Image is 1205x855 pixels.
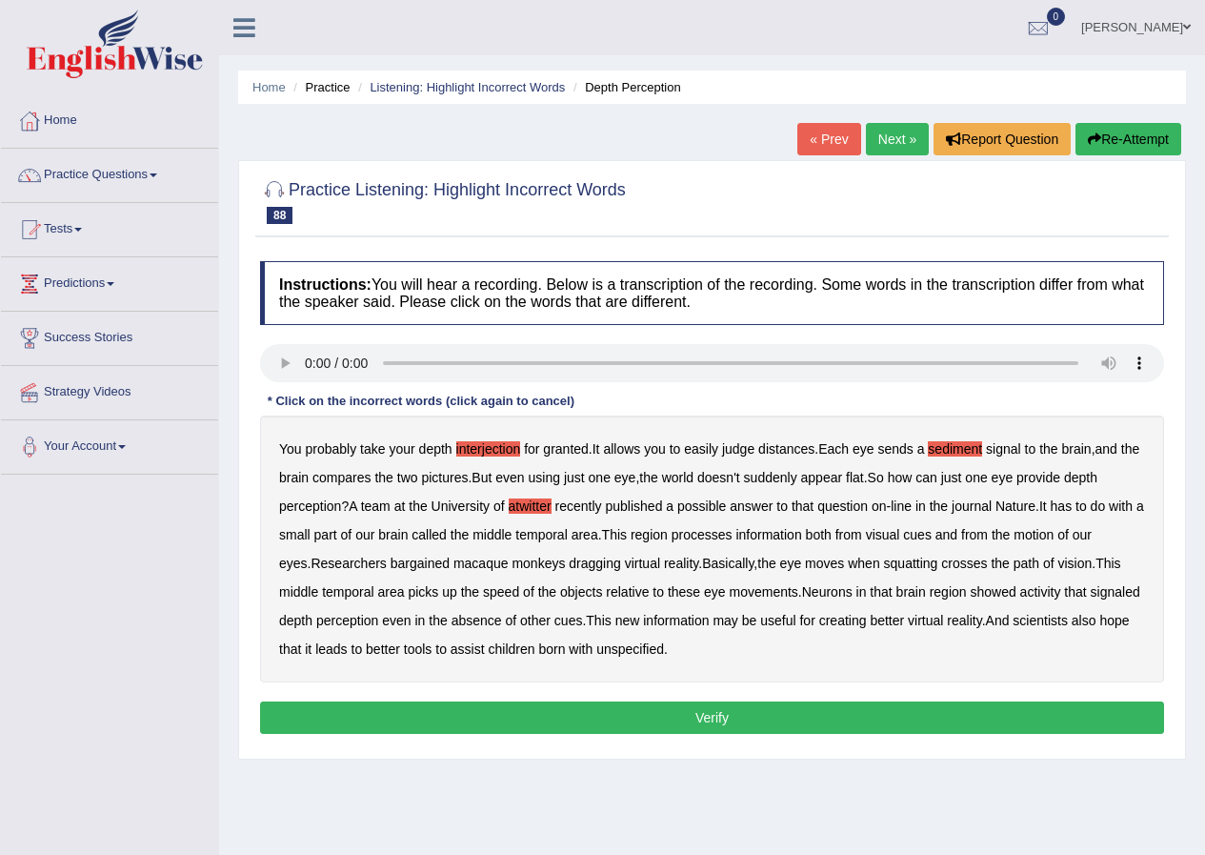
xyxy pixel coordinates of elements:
b: cues [554,613,583,628]
b: called [412,527,447,542]
b: also [1072,613,1096,628]
b: flat [846,470,864,485]
b: a [666,499,673,514]
b: depth [279,613,312,628]
b: the [374,470,392,485]
b: published [605,499,662,514]
b: to [1025,441,1036,457]
b: even [495,470,524,485]
b: interjection [456,441,521,457]
span: 0 [1047,8,1066,26]
a: Home [252,80,286,94]
b: the [409,499,427,514]
b: probably [306,441,357,457]
b: monkeys [512,556,565,571]
b: the [538,584,556,600]
b: processes [672,527,733,542]
b: temporal [515,527,567,542]
b: just [564,470,585,485]
b: brain [378,527,408,542]
b: these [668,584,700,600]
b: provide [1016,470,1060,485]
b: distances [758,441,814,457]
b: brain [1061,441,1091,457]
b: hope [1099,613,1129,628]
b: creating [819,613,867,628]
b: a [1136,499,1144,514]
b: it [305,641,311,657]
b: perception [279,499,341,514]
b: a [917,441,925,457]
li: Practice [289,78,350,96]
b: the [757,556,775,571]
h2: Practice Listening: Highlight Incorrect Words [260,176,626,224]
b: born [538,641,565,657]
b: of [523,584,534,600]
b: new [615,613,640,628]
b: Basically [702,556,753,571]
a: « Prev [797,123,860,155]
b: showed [970,584,1015,600]
b: middle [472,527,512,542]
b: the [991,556,1009,571]
b: eye [614,470,636,485]
a: Strategy Videos [1,366,218,414]
b: of [1043,556,1054,571]
a: Your Account [1,420,218,468]
b: and [935,527,957,542]
b: question [817,499,868,514]
b: This [586,613,611,628]
b: region [930,584,967,600]
b: virtual [625,556,660,571]
b: of [493,499,505,514]
b: depth [419,441,452,457]
b: that [279,641,301,657]
b: perception [316,613,378,628]
button: Verify [260,702,1164,734]
b: squatting [884,556,938,571]
b: to [670,441,681,457]
b: cues [903,527,932,542]
b: area [378,584,405,600]
b: you [644,441,666,457]
b: better [366,641,400,657]
b: allows [603,441,640,457]
b: Researchers [311,556,386,571]
b: objects [560,584,602,600]
b: picks [408,584,438,600]
b: brain [279,470,309,485]
b: easily [684,441,718,457]
b: It [1039,499,1047,514]
b: better [870,613,904,628]
b: middle [279,584,318,600]
b: to [776,499,788,514]
span: 88 [267,207,292,224]
b: eyes [279,556,308,571]
b: part [314,527,337,542]
b: even [382,613,411,628]
b: at [394,499,406,514]
b: compares [312,470,371,485]
b: eye [780,556,802,571]
b: one [589,470,611,485]
b: signaled [1091,584,1140,600]
button: Re-Attempt [1075,123,1181,155]
b: relative [606,584,649,600]
b: You [279,441,302,457]
b: possible [677,499,726,514]
li: Depth Perception [569,78,681,96]
b: journal [952,499,992,514]
b: brain [896,584,926,600]
b: crosses [941,556,987,571]
div: . . , . , . ? - . . . . , . . . . . [260,416,1164,682]
a: Next » [866,123,929,155]
b: for [799,613,814,628]
b: judge [722,441,754,457]
b: on [872,499,887,514]
b: team [361,499,391,514]
b: Nature [995,499,1035,514]
b: region [631,527,668,542]
b: dragging [569,556,621,571]
b: atwitter [509,499,552,514]
b: in [856,584,867,600]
